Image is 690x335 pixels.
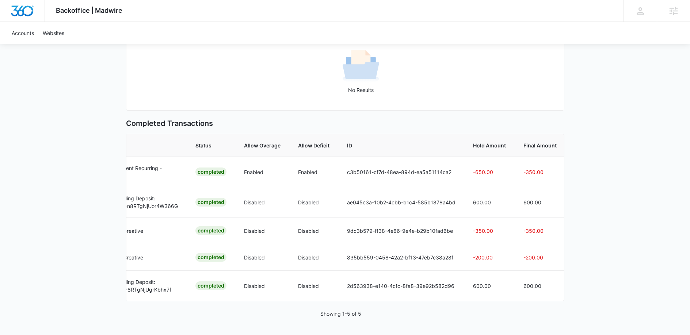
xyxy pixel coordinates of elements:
p: 600.00 [473,282,506,290]
p: Recurring Billing Deposit: in_1Rote4A4n8RTgNjUgrKbhx7f [96,278,178,293]
img: No Results [343,48,379,84]
div: Completed [195,167,226,176]
p: -200.00 [473,254,506,261]
p: -350.00 [473,227,506,235]
p: 600.00 [523,199,557,206]
p: -350.00 [523,227,557,235]
p: c3b50161-cf7d-48ea-894d-ea5a51114ca2 [347,168,455,176]
p: Disabled [298,227,329,235]
p: No Results [127,86,595,94]
p: 2d563938-e140-4cfc-8fa8-39e92b582d96 [347,282,455,290]
p: -650.00 [473,168,506,176]
span: Hold Amount [473,142,506,149]
p: 600.00 [523,282,557,290]
p: 9dc3b579-ff38-4e86-9e4e-b29b10fad6be [347,227,455,235]
p: Disabled [244,227,281,235]
p: Recurring Billing Deposit: in_1S08QJA4n8RTgNjUor4W366G [96,195,178,210]
p: 600.00 [473,199,506,206]
p: Disabled [244,282,281,290]
span: Allow Overage [244,142,281,149]
span: Description [96,142,178,149]
span: ID [347,142,455,149]
p: Disabled [298,282,329,290]
p: -200.00 [523,254,557,261]
p: Disabled [244,254,281,261]
a: Websites [38,22,69,44]
p: Disabled [244,199,281,206]
p: Showing 1-5 of 5 [320,310,361,317]
a: Accounts [7,22,38,44]
span: Status [195,142,226,149]
div: Completed [195,281,226,290]
p: Disabled [298,199,329,206]
div: Completed [195,198,226,207]
p: 835bb559-0458-42a2-bf13-47eb7c38a28f [347,254,455,261]
p: ae045c3a-10b2-4cbb-b1c4-585b1878a4bd [347,199,455,206]
span: Final Amount [523,142,557,149]
p: Enabled [244,168,281,176]
p: Transfer to Creative [96,254,178,261]
div: Completed [195,253,226,262]
div: Completed [195,226,226,235]
span: Backoffice | Madwire [56,7,122,14]
p: Disabled [298,254,329,261]
p: -350.00 [523,168,557,176]
p: HOLD | Content Recurring - M53388 [96,164,178,180]
span: Allow Deficit [298,142,329,149]
p: Completed Transactions [126,118,564,129]
p: Transfer to Creative [96,227,178,235]
p: Enabled [298,168,329,176]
